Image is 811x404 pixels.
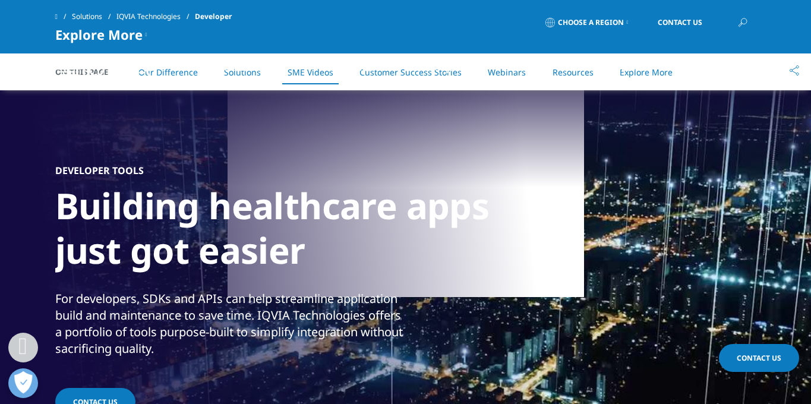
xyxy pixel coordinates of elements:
h5: DEVELOPER TOOLS [55,165,144,176]
a: Solutions [225,59,272,74]
span: Contact Us [737,353,781,363]
a: Careers [604,59,643,74]
h1: Building healthcare apps just got easier [55,184,501,280]
span: Contact Us [658,19,702,26]
a: Contact Us [719,344,799,372]
span: Choose a Region [558,18,624,27]
img: IQVIA Healthcare Information Technology and Pharma Clinical Research Company [55,61,150,78]
a: Contact Us [640,9,720,36]
nav: Primary [155,42,756,97]
button: Open Preferences [8,368,38,398]
a: About [519,59,550,74]
p: For developers, SDKs and APIs can help streamline application build and maintenance to save time.... [55,291,403,364]
a: Products [326,59,371,74]
a: Insights [425,59,466,74]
